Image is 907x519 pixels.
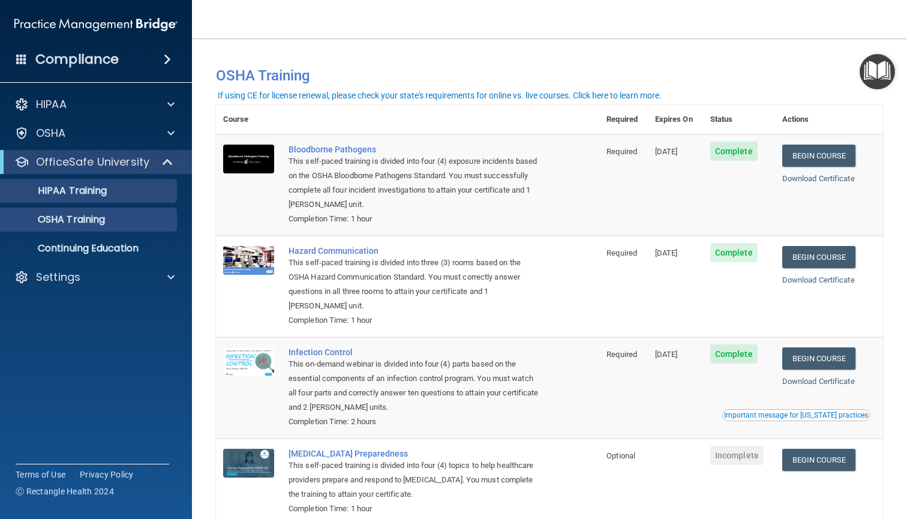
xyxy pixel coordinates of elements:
span: Complete [710,243,758,262]
div: Completion Time: 2 hours [289,415,539,429]
th: Actions [775,105,883,134]
th: Required [599,105,647,134]
h4: OSHA Training [216,67,883,84]
th: Expires On [648,105,703,134]
a: Begin Course [782,347,855,370]
div: This self-paced training is divided into three (3) rooms based on the OSHA Hazard Communication S... [289,256,539,313]
div: Completion Time: 1 hour [289,502,539,516]
a: OfficeSafe University [14,155,174,169]
span: Complete [710,344,758,364]
h4: Compliance [35,51,119,68]
span: Required [606,248,637,257]
div: This self-paced training is divided into four (4) topics to help healthcare providers prepare and... [289,458,539,502]
span: Required [606,350,637,359]
p: OSHA Training [8,214,105,226]
span: [DATE] [655,147,678,156]
span: [DATE] [655,350,678,359]
span: Required [606,147,637,156]
div: This self-paced training is divided into four (4) exposure incidents based on the OSHA Bloodborne... [289,154,539,212]
a: Begin Course [782,145,855,167]
a: Download Certificate [782,275,855,284]
p: Continuing Education [8,242,172,254]
button: If using CE for license renewal, please check your state's requirements for online vs. live cours... [216,89,663,101]
p: OfficeSafe University [36,155,149,169]
th: Status [703,105,775,134]
a: OSHA [14,126,175,140]
span: Optional [606,451,635,460]
span: Complete [710,142,758,161]
button: Read this if you are a dental practitioner in the state of CA [722,409,870,421]
div: Completion Time: 1 hour [289,313,539,328]
p: Settings [36,270,80,284]
a: Privacy Policy [80,469,134,481]
th: Course [216,105,281,134]
a: Begin Course [782,246,855,268]
a: Bloodborne Pathogens [289,145,539,154]
span: [DATE] [655,248,678,257]
img: PMB logo [14,13,178,37]
span: Ⓒ Rectangle Health 2024 [16,485,114,497]
div: If using CE for license renewal, please check your state's requirements for online vs. live cours... [218,91,662,100]
div: Important message for [US_STATE] practices [724,412,868,419]
a: Hazard Communication [289,246,539,256]
p: HIPAA Training [8,185,107,197]
a: Infection Control [289,347,539,357]
a: Settings [14,270,175,284]
div: This on-demand webinar is divided into four (4) parts based on the essential components of an inf... [289,357,539,415]
a: Terms of Use [16,469,65,481]
a: Begin Course [782,449,855,471]
a: [MEDICAL_DATA] Preparedness [289,449,539,458]
a: HIPAA [14,97,175,112]
a: Download Certificate [782,174,855,183]
span: Incomplete [710,446,764,465]
p: HIPAA [36,97,67,112]
a: Download Certificate [782,377,855,386]
p: OSHA [36,126,66,140]
div: Completion Time: 1 hour [289,212,539,226]
button: Open Resource Center [860,54,895,89]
